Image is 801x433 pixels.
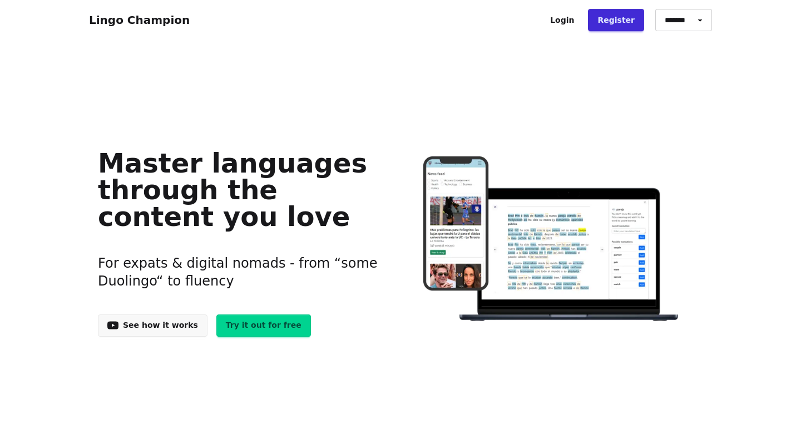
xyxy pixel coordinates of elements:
[98,241,383,303] h3: For expats & digital nomads - from “some Duolingo“ to fluency
[541,9,584,31] a: Login
[588,9,644,31] a: Register
[98,150,383,230] h1: Master languages through the content you love
[401,156,703,323] img: Learn languages online
[98,314,207,337] a: See how it works
[89,13,190,27] a: Lingo Champion
[216,314,311,337] a: Try it out for free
